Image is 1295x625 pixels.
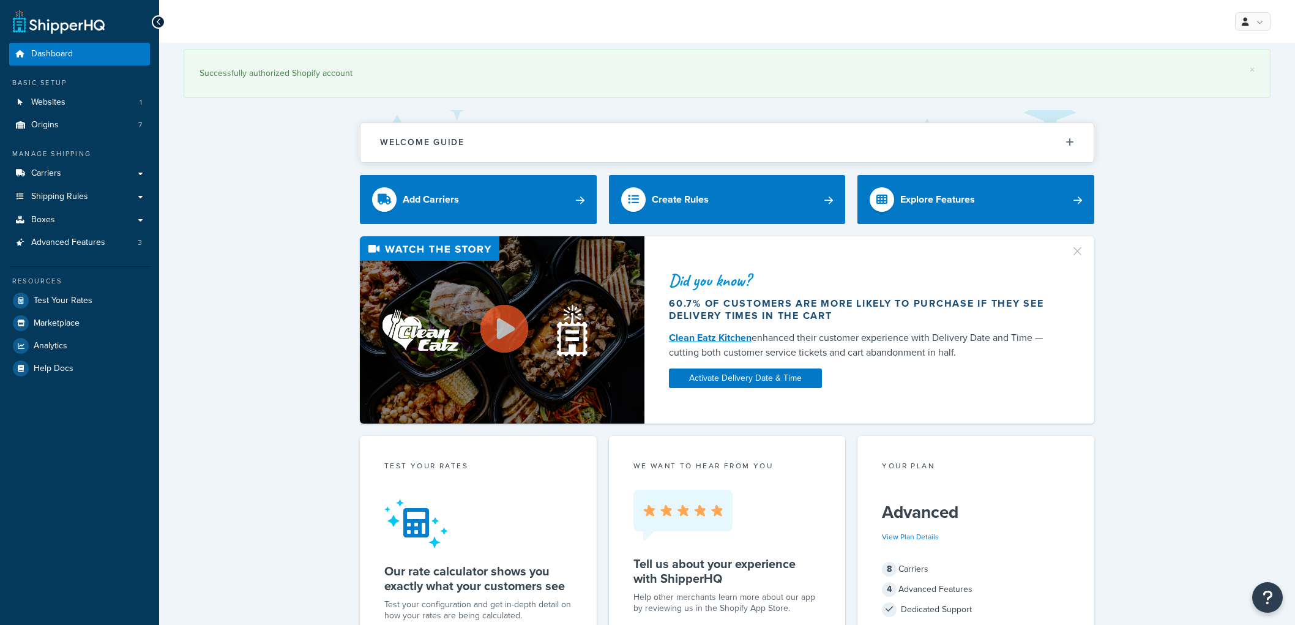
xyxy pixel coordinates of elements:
[31,49,73,59] span: Dashboard
[900,191,975,208] div: Explore Features
[882,531,939,542] a: View Plan Details
[380,138,465,147] h2: Welcome Guide
[360,175,597,224] a: Add Carriers
[140,97,142,108] span: 1
[633,592,821,614] p: Help other merchants learn more about our app by reviewing us in the Shopify App Store.
[882,582,897,597] span: 4
[9,78,150,88] div: Basic Setup
[9,276,150,286] div: Resources
[882,561,1070,578] div: Carriers
[9,91,150,114] a: Websites1
[652,191,709,208] div: Create Rules
[633,556,821,586] h5: Tell us about your experience with ShipperHQ
[1250,65,1255,75] a: ×
[9,357,150,380] a: Help Docs
[34,364,73,374] span: Help Docs
[384,599,572,621] div: Test your configuration and get in-depth detail on how your rates are being calculated.
[882,503,1070,522] h5: Advanced
[9,162,150,185] a: Carriers
[609,175,846,224] a: Create Rules
[384,564,572,593] h5: Our rate calculator shows you exactly what your customers see
[138,238,142,248] span: 3
[882,460,1070,474] div: Your Plan
[669,331,752,345] a: Clean Eatz Kitchen
[882,581,1070,598] div: Advanced Features
[360,123,1094,162] button: Welcome Guide
[9,185,150,208] a: Shipping Rules
[34,318,80,329] span: Marketplace
[9,209,150,231] a: Boxes
[1252,582,1283,613] button: Open Resource Center
[31,168,61,179] span: Carriers
[31,97,65,108] span: Websites
[669,331,1056,360] div: enhanced their customer experience with Delivery Date and Time — cutting both customer service ti...
[669,369,822,388] a: Activate Delivery Date & Time
[384,460,572,474] div: Test your rates
[9,114,150,137] li: Origins
[9,231,150,254] a: Advanced Features3
[669,298,1056,322] div: 60.7% of customers are more likely to purchase if they see delivery times in the cart
[31,120,59,130] span: Origins
[34,296,92,306] span: Test Your Rates
[31,238,105,248] span: Advanced Features
[9,335,150,357] a: Analytics
[403,191,459,208] div: Add Carriers
[200,65,1255,82] div: Successfully authorized Shopify account
[9,312,150,334] a: Marketplace
[9,114,150,137] a: Origins7
[9,290,150,312] a: Test Your Rates
[31,192,88,202] span: Shipping Rules
[882,562,897,577] span: 8
[633,460,821,471] p: we want to hear from you
[9,43,150,65] a: Dashboard
[138,120,142,130] span: 7
[9,91,150,114] li: Websites
[857,175,1094,224] a: Explore Features
[31,215,55,225] span: Boxes
[669,272,1056,289] div: Did you know?
[360,236,644,424] img: Video thumbnail
[9,231,150,254] li: Advanced Features
[9,149,150,159] div: Manage Shipping
[34,341,67,351] span: Analytics
[882,601,1070,618] div: Dedicated Support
